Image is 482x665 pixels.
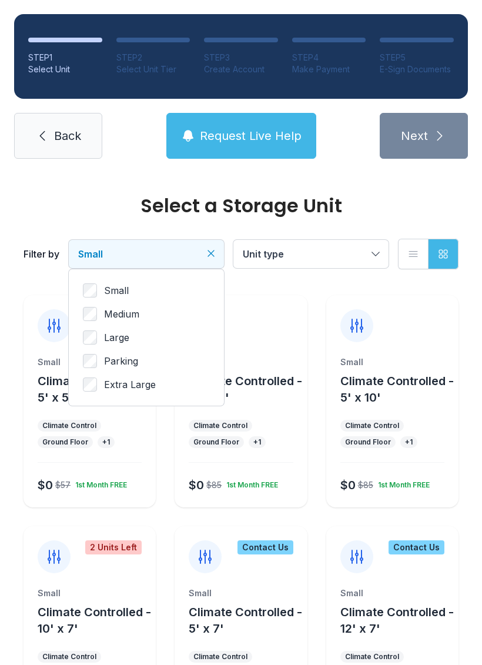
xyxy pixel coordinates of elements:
div: Create Account [204,64,278,75]
div: Small [340,587,444,599]
button: Clear filters [205,248,217,259]
div: Make Payment [292,64,366,75]
div: Small [38,587,142,599]
button: Small [69,240,224,268]
div: Climate Control [42,421,96,430]
div: E-Sign Documents [380,64,454,75]
span: Climate Controlled - 10' x 5' [189,374,302,405]
span: Climate Controlled - 12' x 7' [340,605,454,636]
div: $85 [206,479,222,491]
button: Climate Controlled - 5' x 7' [189,604,302,637]
button: Climate Controlled - 5' x 10' [340,373,454,406]
div: $57 [55,479,71,491]
div: $0 [340,477,356,493]
span: Large [104,330,129,345]
div: STEP 5 [380,52,454,64]
div: Ground Floor [42,437,88,447]
div: Small [189,356,293,368]
input: Parking [83,354,97,368]
div: Climate Control [193,421,247,430]
span: Small [78,248,103,260]
span: Parking [104,354,138,368]
div: Ground Floor [345,437,391,447]
span: Extra Large [104,377,156,392]
div: STEP 1 [28,52,102,64]
div: Small [189,587,293,599]
div: Climate Control [193,652,247,661]
div: + 1 [102,437,110,447]
div: Climate Control [345,652,399,661]
button: Climate Controlled - 12' x 7' [340,604,454,637]
div: Small [340,356,444,368]
div: Filter by [24,247,59,261]
span: Unit type [243,248,284,260]
div: Small [38,356,142,368]
span: Climate Controlled - 5' x 7' [189,605,302,636]
div: $0 [189,477,204,493]
span: Climate Controlled - 10' x 7' [38,605,151,636]
div: + 1 [253,437,261,447]
div: 1st Month FREE [222,476,278,490]
div: Select Unit Tier [116,64,190,75]
div: Contact Us [389,540,444,554]
span: Climate Controlled - 5' x 10' [340,374,454,405]
span: Small [104,283,129,298]
div: + 1 [405,437,413,447]
div: Contact Us [237,540,293,554]
button: Climate Controlled - 10' x 7' [38,604,151,637]
span: Next [401,128,428,144]
span: Back [54,128,81,144]
div: 1st Month FREE [373,476,430,490]
button: Unit type [233,240,389,268]
div: Climate Control [345,421,399,430]
div: 2 Units Left [85,540,142,554]
input: Small [83,283,97,298]
div: $0 [38,477,53,493]
div: STEP 4 [292,52,366,64]
span: Medium [104,307,139,321]
div: STEP 2 [116,52,190,64]
span: Request Live Help [200,128,302,144]
div: $85 [358,479,373,491]
div: Select a Storage Unit [24,196,458,215]
div: 1st Month FREE [71,476,127,490]
div: STEP 3 [204,52,278,64]
input: Medium [83,307,97,321]
button: Climate Controlled - 5' x 5' [38,373,151,406]
div: Select Unit [28,64,102,75]
input: Large [83,330,97,345]
input: Extra Large [83,377,97,392]
div: Climate Control [42,652,96,661]
button: Climate Controlled - 10' x 5' [189,373,302,406]
span: Climate Controlled - 5' x 5' [38,374,151,405]
div: Ground Floor [193,437,239,447]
